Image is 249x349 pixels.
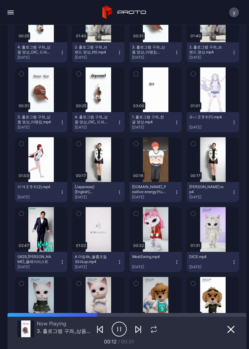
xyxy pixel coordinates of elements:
div: [DATE] [132,125,174,130]
span: 00:12 [104,338,117,345]
div: [DATE] [132,55,174,60]
div: Now Playing [37,320,91,327]
button: DICE.mp4[DATE] [187,252,239,272]
div: WestSwing.mp4 [132,254,166,259]
div: 0629_이승철_플레이리스트 [17,254,52,264]
div: 김태희.mp4 [189,184,223,194]
button: A 더빙4k_볼륨조절30퍼up.mp4[DATE] [72,252,125,272]
button: y [229,7,239,17]
button: [PERSON_NAME].mp4[DATE] [187,182,239,202]
div: [DATE] [189,125,232,130]
div: 2. 홀로그램 구좌_브랜드 영상.mp4 [189,45,223,55]
div: 3. 홀로그램 구좌_상품 영상_마뗑킴_NS.mp4 [37,328,91,334]
div: 4. 홀로그램 구좌_상품 영상_OIC, 드파운드_NS.mp4 [17,45,52,55]
button: 3. 홀로그램 구좌_상품 영상_마뗑킴_NS.mp4[DATE] [129,42,182,62]
button: 1. 홀로그램 구좌_한글 영상.mp4[DATE] [129,112,182,132]
button: [DOMAIN_NAME]_Positive energy(Yull ver.)🕺✨ #skinz #스킨즈 #Yull #율 #shorts_1080p.mp4[DATE] [129,182,182,202]
div: 3. 홀로그램 구좌_상품 영상_마뗑킴.mp4 [17,115,52,125]
div: 리제 운동회(2).mp4 [17,184,52,189]
div: [DATE] [189,195,232,200]
button: 리제 운동회(2).mp4[DATE] [15,182,67,202]
button: 0629_[PERSON_NAME]_플레이리스트[DATE] [15,252,67,272]
div: [DATE] [17,125,60,130]
button: 4. 홀로그램 구좌_상품 영상_OIC, 드파운드_NS.mp4[DATE] [15,42,67,62]
div: [DATE] [75,265,117,270]
button: [Japanese] [English] [PERSON_NAME].mp4[DATE] [72,182,125,202]
div: 2. 홀로그램 구좌_브랜드 영상_NS.mp4 [75,45,109,55]
div: [DATE] [17,265,60,270]
button: 3. 홀로그램 구좌_상품 영상_마뗑킴.mp4[DATE] [15,112,67,132]
button: 2. 홀로그램 구좌_브랜드 영상_NS.mp4[DATE] [72,42,125,62]
div: 유니 운동회(1).mp4 [189,115,223,120]
span: / [118,338,120,345]
div: [DATE] [17,195,60,200]
div: 1. 홀로그램 구좌_한글 영상.mp4 [132,115,166,125]
div: 3. 홀로그램 구좌_상품 영상_마뗑킴_NS.mp4 [132,45,166,55]
div: DICE.mp4 [189,254,223,259]
button: WestSwing.mp4[DATE] [129,252,182,272]
button: 유니 운동회(1).mp4[DATE] [187,112,239,132]
div: [DATE] [75,125,117,130]
div: [DATE] [75,195,117,200]
span: 00:31 [121,338,134,345]
div: SSYouTube.online_Positive energy(Yull ver.)🕺✨ #skinz #스킨즈 #Yull #율 #shorts_1080p.mp4 [132,184,166,194]
div: A 더빙4k_볼륨조절30퍼up.mp4 [75,254,109,264]
div: 4. 홀로그램 구좌_상품 영상_OIC, 드파운드.mp4 [75,115,109,125]
div: [DATE] [17,55,60,60]
div: [Japanese] [English] 김태희.mp4 [75,184,109,194]
div: [DATE] [132,195,174,200]
div: [DATE] [189,55,232,60]
button: 2. 홀로그램 구좌_브랜드 영상.mp4[DATE] [187,42,239,62]
div: [DATE] [75,55,117,60]
div: [DATE] [189,265,232,270]
div: [DATE] [132,265,174,270]
button: 4. 홀로그램 구좌_상품 영상_OIC, 드파운드.mp4[DATE] [72,112,125,132]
